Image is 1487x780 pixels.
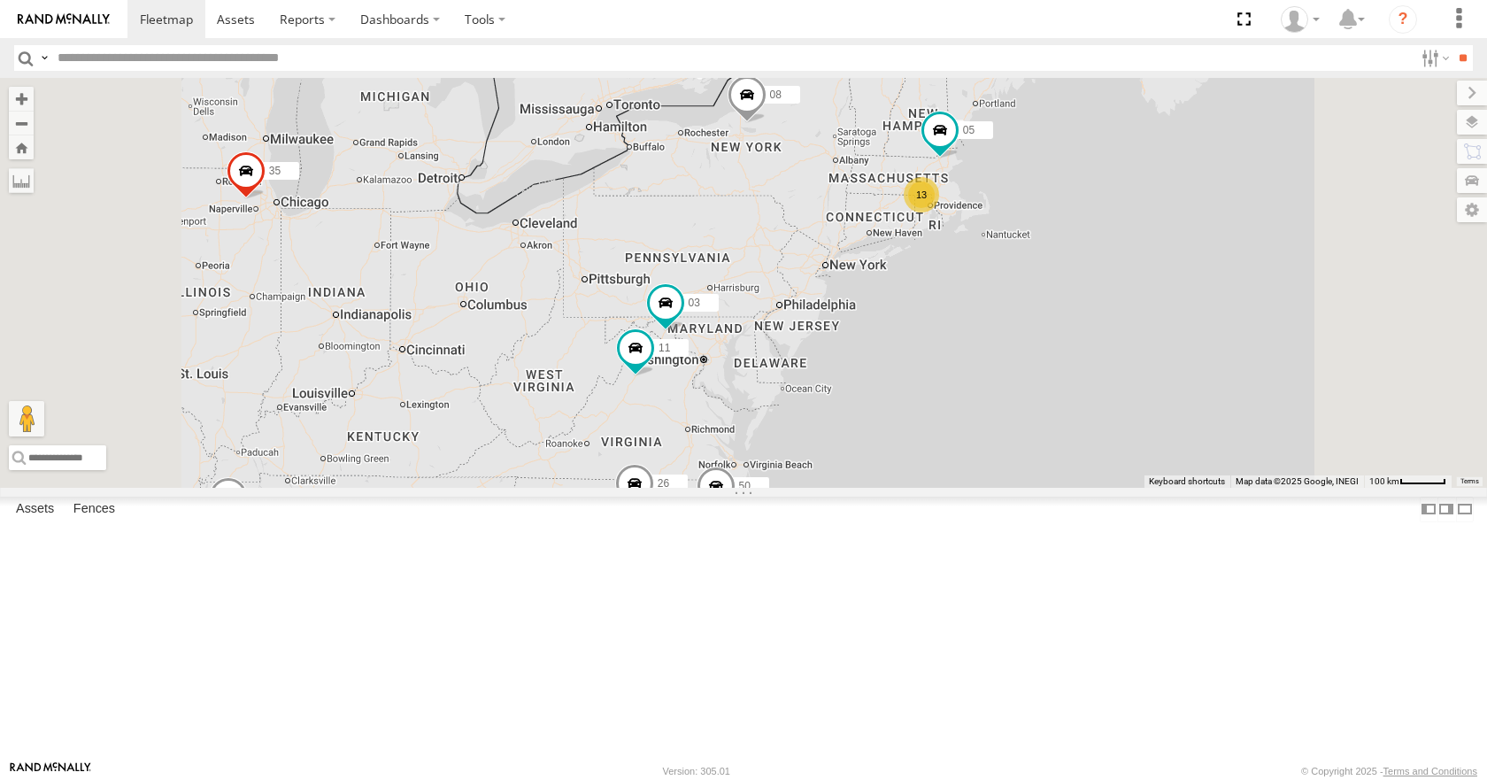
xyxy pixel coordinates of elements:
[1149,475,1225,488] button: Keyboard shortcuts
[37,45,51,71] label: Search Query
[1460,477,1479,484] a: Terms
[1420,497,1437,522] label: Dock Summary Table to the Left
[1456,497,1474,522] label: Hide Summary Table
[659,342,670,354] span: 11
[770,89,782,101] span: 08
[689,297,700,309] span: 03
[904,177,939,212] div: 13
[1364,475,1452,488] button: Map Scale: 100 km per 49 pixels
[9,111,34,135] button: Zoom out
[9,401,44,436] button: Drag Pegman onto the map to open Street View
[963,125,975,137] span: 05
[1457,197,1487,222] label: Map Settings
[10,762,91,780] a: Visit our Website
[9,87,34,111] button: Zoom in
[18,13,110,26] img: rand-logo.svg
[1437,497,1455,522] label: Dock Summary Table to the Right
[1236,476,1359,486] span: Map data ©2025 Google, INEGI
[663,766,730,776] div: Version: 305.01
[9,135,34,159] button: Zoom Home
[1301,766,1477,776] div: © Copyright 2025 -
[1414,45,1452,71] label: Search Filter Options
[269,165,281,177] span: 35
[9,168,34,193] label: Measure
[658,478,669,490] span: 26
[65,498,124,522] label: Fences
[1389,5,1417,34] i: ?
[1275,6,1326,33] div: Aaron Kuchrawy
[7,498,63,522] label: Assets
[1369,476,1399,486] span: 100 km
[1383,766,1477,776] a: Terms and Conditions
[739,480,751,492] span: 50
